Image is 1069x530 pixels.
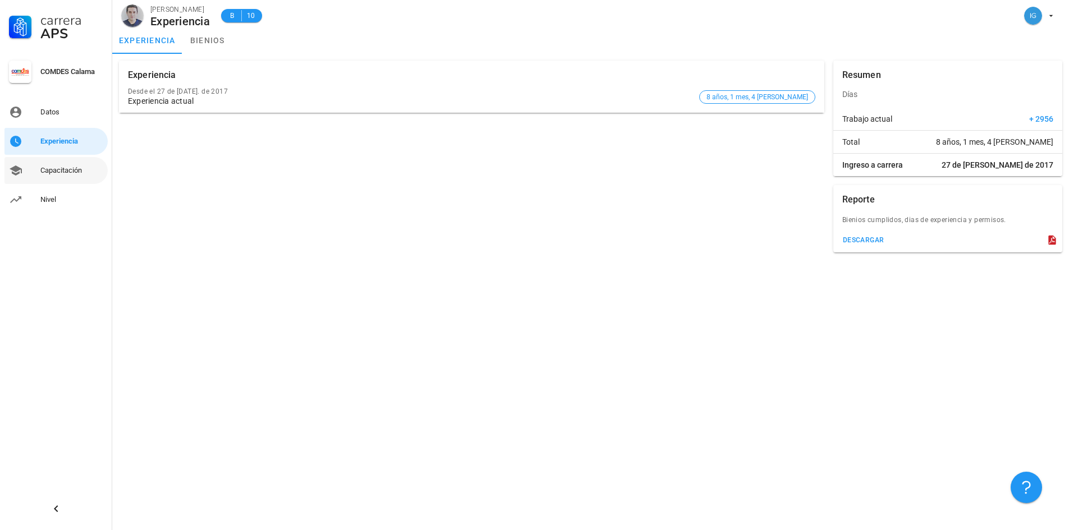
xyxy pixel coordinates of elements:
[833,214,1062,232] div: Bienios cumplidos, dias de experiencia y permisos.
[128,96,695,106] div: Experiencia actual
[842,113,892,125] span: Trabajo actual
[150,4,210,15] div: [PERSON_NAME]
[128,61,176,90] div: Experiencia
[4,128,108,155] a: Experiencia
[40,27,103,40] div: APS
[706,91,808,103] span: 8 años, 1 mes, 4 [PERSON_NAME]
[833,81,1062,108] div: Días
[942,159,1053,170] span: 27 de [PERSON_NAME] de 2017
[842,159,903,170] span: Ingreso a carrera
[150,15,210,27] div: Experiencia
[1024,7,1042,25] div: avatar
[842,185,875,214] div: Reporte
[936,136,1053,148] span: 8 años, 1 mes, 4 [PERSON_NAME]
[4,157,108,184] a: Capacitación
[40,67,103,76] div: COMDES Calama
[40,166,103,175] div: Capacitación
[128,87,695,95] div: Desde el 27 de [DATE]. de 2017
[838,232,889,248] button: descargar
[112,27,182,54] a: experiencia
[228,10,237,21] span: B
[842,136,860,148] span: Total
[1029,113,1053,125] span: + 2956
[40,108,103,117] div: Datos
[4,99,108,126] a: Datos
[121,4,144,27] div: avatar
[40,137,103,146] div: Experiencia
[40,13,103,27] div: Carrera
[40,195,103,204] div: Nivel
[4,186,108,213] a: Nivel
[842,236,884,244] div: descargar
[842,61,881,90] div: Resumen
[246,10,255,21] span: 10
[182,27,233,54] a: bienios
